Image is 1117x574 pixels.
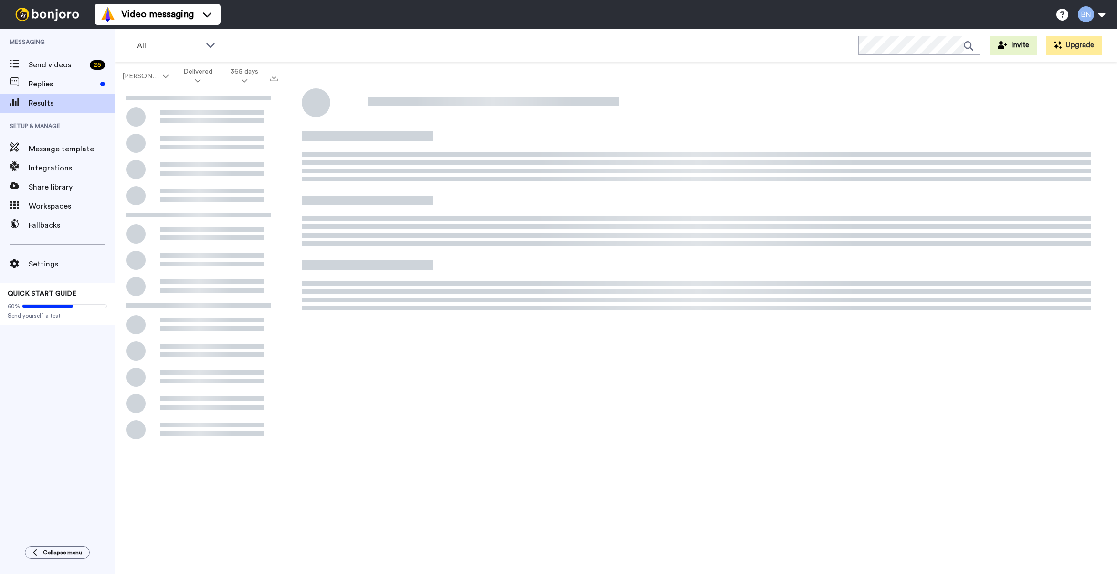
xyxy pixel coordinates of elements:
[174,63,221,90] button: Delivered
[29,181,115,193] span: Share library
[267,69,281,84] button: Export all results that match these filters now.
[29,78,96,90] span: Replies
[100,7,116,22] img: vm-color.svg
[25,546,90,559] button: Collapse menu
[29,162,115,174] span: Integrations
[8,302,20,310] span: 60%
[11,8,83,21] img: bj-logo-header-white.svg
[221,63,267,90] button: 365 days
[8,290,76,297] span: QUICK START GUIDE
[29,143,115,155] span: Message template
[29,97,115,109] span: Results
[29,220,115,231] span: Fallbacks
[90,60,105,70] div: 25
[270,74,278,81] img: export.svg
[29,59,86,71] span: Send videos
[1046,36,1102,55] button: Upgrade
[990,36,1037,55] button: Invite
[116,68,174,85] button: [PERSON_NAME]
[29,201,115,212] span: Workspaces
[43,549,82,556] span: Collapse menu
[122,72,161,81] span: [PERSON_NAME]
[137,40,201,52] span: All
[8,312,107,319] span: Send yourself a test
[121,8,194,21] span: Video messaging
[29,258,115,270] span: Settings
